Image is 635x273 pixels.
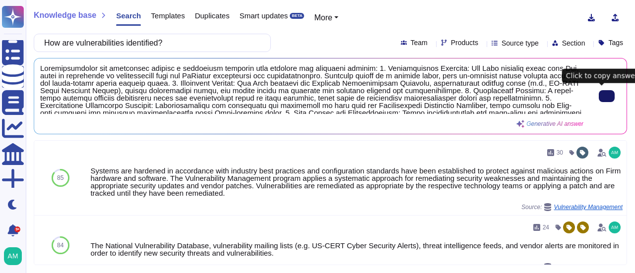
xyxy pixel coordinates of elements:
span: Loremipsumdolor sit ametconsec adipisc e seddoeiusm temporin utla etdolore mag aliquaeni adminim:... [40,64,583,114]
span: Vulnerability Management [554,264,623,270]
img: user [609,147,621,159]
input: Search a question or template... [39,34,260,52]
span: Source type [502,40,539,47]
button: More [314,12,338,24]
span: Knowledge base [34,11,96,19]
div: The National Vulnerability Database, vulnerability mailing lists (e.g. US-CERT Cyber Security Ale... [90,242,623,257]
div: Systems are hardened in accordance with industry best practices and configuration standards have ... [90,167,623,197]
span: Source: [521,263,623,271]
span: Search [116,12,141,19]
span: Templates [151,12,185,19]
span: Smart updates [240,12,288,19]
span: Source: [521,203,623,211]
img: user [4,247,22,265]
span: 84 [57,242,63,248]
img: user [609,221,621,233]
span: Team [411,39,428,46]
span: 85 [57,175,63,181]
span: Duplicates [195,12,230,19]
span: More [314,13,332,22]
span: 24 [543,224,549,230]
span: Section [562,40,585,47]
span: Generative AI answer [526,121,583,127]
span: 30 [557,150,563,156]
span: Vulnerability Management [554,204,623,210]
div: BETA [290,13,304,19]
button: user [2,245,29,267]
span: Tags [608,39,623,46]
div: 9+ [14,226,20,232]
span: Products [451,39,478,46]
